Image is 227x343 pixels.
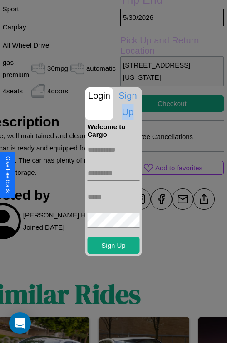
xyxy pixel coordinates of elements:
[85,87,113,104] p: Login
[9,312,31,334] div: Open Intercom Messenger
[88,237,140,254] button: Sign Up
[88,123,140,138] h4: Welcome to Cargo
[114,87,142,120] p: Sign Up
[5,156,11,193] div: Give Feedback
